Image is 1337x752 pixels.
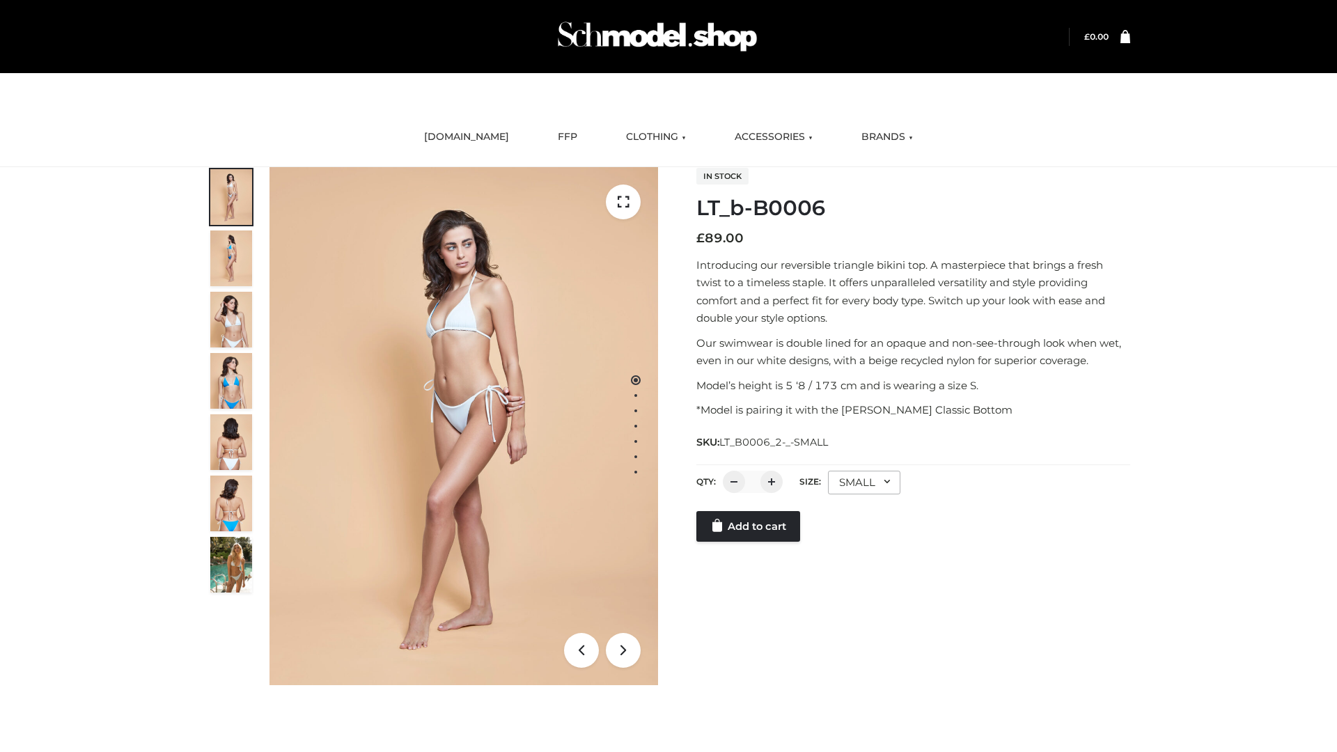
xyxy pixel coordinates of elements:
label: Size: [799,476,821,487]
span: In stock [696,168,749,185]
span: SKU: [696,434,829,451]
bdi: 89.00 [696,230,744,246]
span: £ [696,230,705,246]
span: £ [1084,31,1090,42]
span: LT_B0006_2-_-SMALL [719,436,828,448]
img: ArielClassicBikiniTop_CloudNine_AzureSky_OW114ECO_4-scaled.jpg [210,353,252,409]
div: SMALL [828,471,900,494]
a: [DOMAIN_NAME] [414,122,519,152]
a: Add to cart [696,511,800,542]
p: Model’s height is 5 ‘8 / 173 cm and is wearing a size S. [696,377,1130,395]
p: Introducing our reversible triangle bikini top. A masterpiece that brings a fresh twist to a time... [696,256,1130,327]
img: ArielClassicBikiniTop_CloudNine_AzureSky_OW114ECO_1 [269,167,658,685]
a: ACCESSORIES [724,122,823,152]
img: ArielClassicBikiniTop_CloudNine_AzureSky_OW114ECO_8-scaled.jpg [210,476,252,531]
a: FFP [547,122,588,152]
img: ArielClassicBikiniTop_CloudNine_AzureSky_OW114ECO_7-scaled.jpg [210,414,252,470]
img: ArielClassicBikiniTop_CloudNine_AzureSky_OW114ECO_3-scaled.jpg [210,292,252,347]
a: CLOTHING [616,122,696,152]
p: Our swimwear is double lined for an opaque and non-see-through look when wet, even in our white d... [696,334,1130,370]
img: Arieltop_CloudNine_AzureSky2.jpg [210,537,252,593]
img: Schmodel Admin 964 [553,9,762,64]
bdi: 0.00 [1084,31,1109,42]
img: ArielClassicBikiniTop_CloudNine_AzureSky_OW114ECO_1-scaled.jpg [210,169,252,225]
h1: LT_b-B0006 [696,196,1130,221]
p: *Model is pairing it with the [PERSON_NAME] Classic Bottom [696,401,1130,419]
a: £0.00 [1084,31,1109,42]
img: ArielClassicBikiniTop_CloudNine_AzureSky_OW114ECO_2-scaled.jpg [210,230,252,286]
label: QTY: [696,476,716,487]
a: BRANDS [851,122,923,152]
